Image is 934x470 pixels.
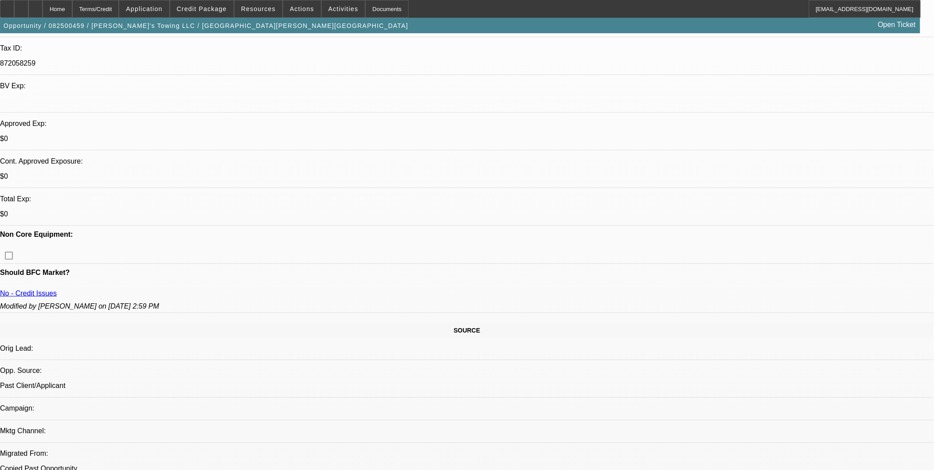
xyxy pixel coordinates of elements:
span: SOURCE [454,327,481,334]
span: Activities [328,5,359,12]
button: Activities [322,0,365,17]
button: Actions [283,0,321,17]
span: Opportunity / 082500459 / [PERSON_NAME]'s Towing LLC / [GEOGRAPHIC_DATA][PERSON_NAME][GEOGRAPHIC_... [4,22,408,29]
button: Credit Package [170,0,234,17]
button: Application [119,0,169,17]
span: Application [126,5,162,12]
span: Actions [290,5,314,12]
span: Credit Package [177,5,227,12]
span: Resources [241,5,276,12]
a: Open Ticket [875,17,919,32]
button: Resources [234,0,282,17]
